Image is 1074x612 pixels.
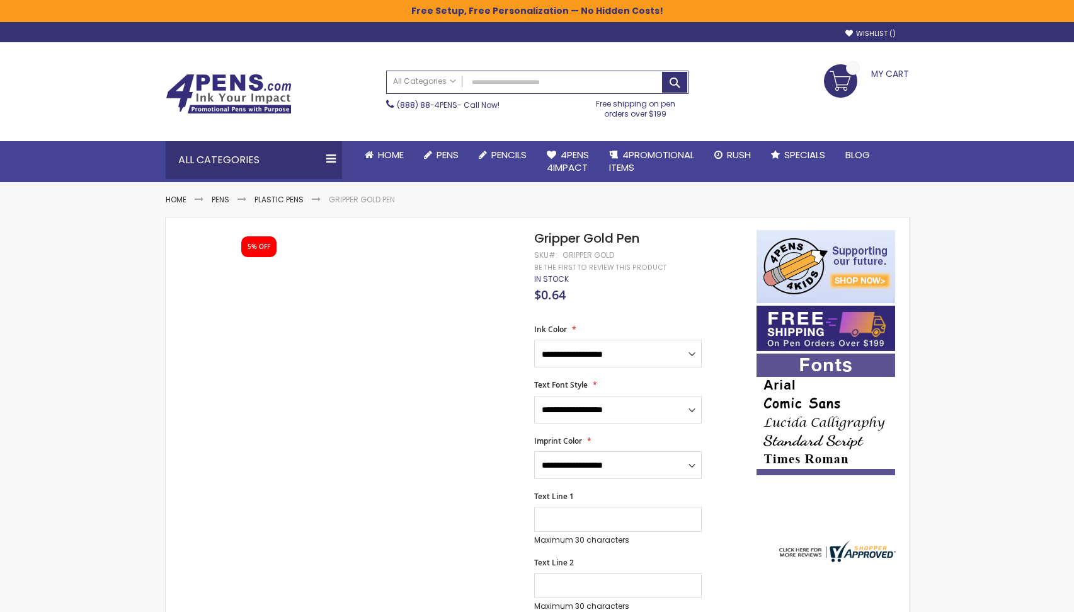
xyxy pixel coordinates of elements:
[397,100,500,110] span: - Call Now!
[166,141,342,179] div: All Categories
[534,601,702,611] p: Maximum 30 characters
[534,379,588,390] span: Text Font Style
[469,141,537,169] a: Pencils
[534,274,569,284] span: In stock
[437,148,459,161] span: Pens
[583,94,688,119] div: Free shipping on pen orders over $199
[599,141,704,182] a: 4PROMOTIONALITEMS
[776,554,896,565] a: 4pens.com certificate URL
[563,250,614,260] div: Gripper Gold
[393,76,456,86] span: All Categories
[254,194,304,205] a: Plastic Pens
[534,491,574,502] span: Text Line 1
[757,354,895,475] img: font-personalization-examples
[534,286,566,303] span: $0.64
[212,194,229,205] a: Pens
[534,557,574,568] span: Text Line 2
[784,148,825,161] span: Specials
[727,148,751,161] span: Rush
[387,71,462,92] a: All Categories
[537,141,599,182] a: 4Pens4impact
[547,148,589,174] span: 4Pens 4impact
[534,250,557,260] strong: SKU
[355,141,414,169] a: Home
[534,436,582,446] span: Imprint Color
[248,243,270,251] div: 5% OFF
[534,324,567,335] span: Ink Color
[397,100,457,110] a: (888) 88-4PENS
[491,148,527,161] span: Pencils
[534,263,666,272] a: Be the first to review this product
[414,141,469,169] a: Pens
[166,74,292,114] img: 4Pens Custom Pens and Promotional Products
[704,141,761,169] a: Rush
[609,148,694,174] span: 4PROMOTIONAL ITEMS
[757,306,895,351] img: Free shipping on orders over $199
[378,148,404,161] span: Home
[534,535,702,545] p: Maximum 30 characters
[835,141,880,169] a: Blog
[166,194,186,205] a: Home
[761,141,835,169] a: Specials
[329,195,395,205] li: Gripper Gold Pen
[845,148,870,161] span: Blog
[534,229,639,247] span: Gripper Gold Pen
[776,541,896,562] img: 4pens.com widget logo
[757,230,895,303] img: 4pens 4 kids
[534,274,569,284] div: Availability
[845,29,896,38] a: Wishlist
